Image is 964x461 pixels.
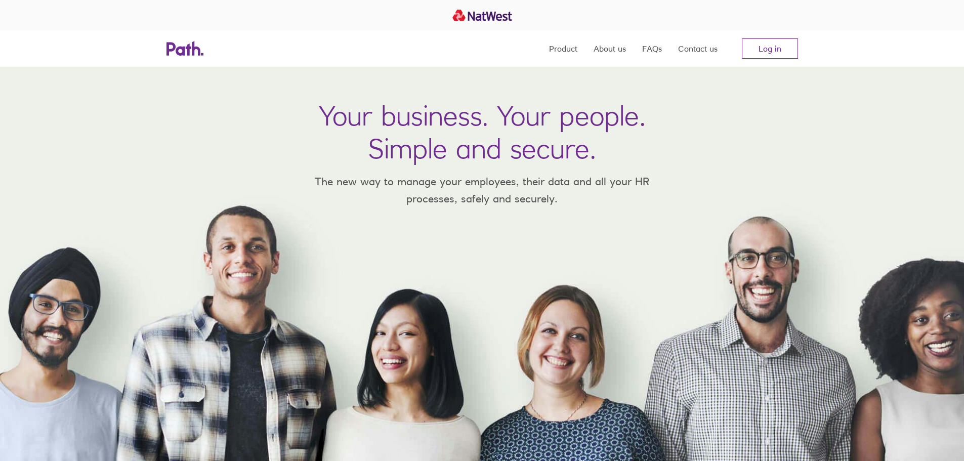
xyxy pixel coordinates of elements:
h1: Your business. Your people. Simple and secure. [319,99,646,165]
p: The new way to manage your employees, their data and all your HR processes, safely and securely. [300,173,664,207]
a: Product [549,30,577,67]
a: FAQs [642,30,662,67]
a: Log in [742,38,798,59]
a: About us [594,30,626,67]
a: Contact us [678,30,718,67]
